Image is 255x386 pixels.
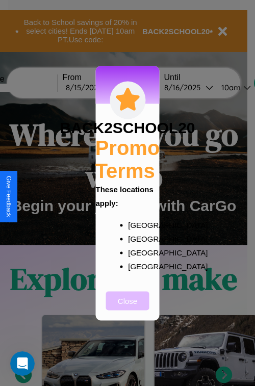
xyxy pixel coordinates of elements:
[10,351,35,376] iframe: Intercom live chat
[5,176,12,217] div: Give Feedback
[106,291,149,310] button: Close
[128,231,147,245] p: [GEOGRAPHIC_DATA]
[95,136,160,182] h2: Promo Terms
[96,185,154,207] b: These locations apply:
[128,218,147,231] p: [GEOGRAPHIC_DATA]
[60,119,195,136] h3: BACK2SCHOOL20
[128,259,147,273] p: [GEOGRAPHIC_DATA]
[128,245,147,259] p: [GEOGRAPHIC_DATA]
